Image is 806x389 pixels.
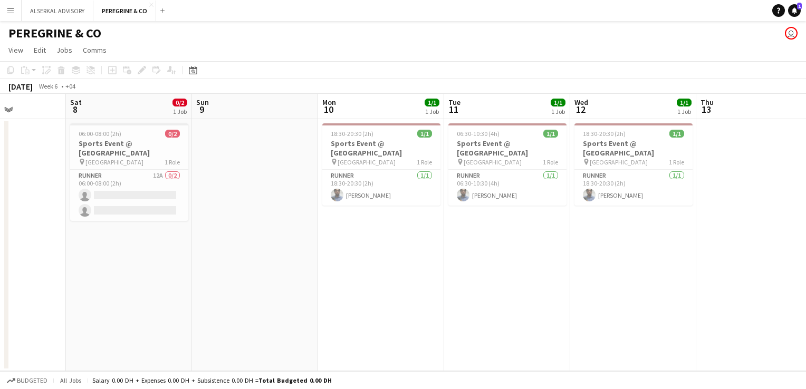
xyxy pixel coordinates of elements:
[551,108,565,115] div: 1 Job
[425,99,439,106] span: 1/1
[551,99,565,106] span: 1/1
[590,158,648,166] span: [GEOGRAPHIC_DATA]
[8,25,101,41] h1: PEREGRINE & CO
[583,130,626,138] span: 18:30-20:30 (2h)
[425,108,439,115] div: 1 Job
[85,158,143,166] span: [GEOGRAPHIC_DATA]
[448,139,567,158] h3: Sports Event @ [GEOGRAPHIC_DATA]
[70,170,188,221] app-card-role: Runner12A0/206:00-08:00 (2h)
[417,158,432,166] span: 1 Role
[669,158,684,166] span: 1 Role
[417,130,432,138] span: 1/1
[331,130,373,138] span: 18:30-20:30 (2h)
[574,123,693,206] app-job-card: 18:30-20:30 (2h)1/1Sports Event @ [GEOGRAPHIC_DATA] [GEOGRAPHIC_DATA]1 RoleRunner1/118:30-20:30 (...
[797,3,802,9] span: 1
[30,43,50,57] a: Edit
[172,99,187,106] span: 0/2
[35,82,61,90] span: Week 6
[322,139,440,158] h3: Sports Event @ [GEOGRAPHIC_DATA]
[573,103,588,115] span: 12
[8,81,33,92] div: [DATE]
[447,103,460,115] span: 11
[322,98,336,107] span: Mon
[70,98,82,107] span: Sat
[79,130,121,138] span: 06:00-08:00 (2h)
[338,158,396,166] span: [GEOGRAPHIC_DATA]
[70,123,188,221] app-job-card: 06:00-08:00 (2h)0/2Sports Event @ [GEOGRAPHIC_DATA] [GEOGRAPHIC_DATA]1 RoleRunner12A0/206:00-08:0...
[322,170,440,206] app-card-role: Runner1/118:30-20:30 (2h)[PERSON_NAME]
[543,130,558,138] span: 1/1
[165,158,180,166] span: 1 Role
[195,103,209,115] span: 9
[4,43,27,57] a: View
[34,45,46,55] span: Edit
[58,376,83,384] span: All jobs
[83,45,107,55] span: Comms
[448,123,567,206] app-job-card: 06:30-10:30 (4h)1/1Sports Event @ [GEOGRAPHIC_DATA] [GEOGRAPHIC_DATA]1 RoleRunner1/106:30-10:30 (...
[788,4,801,17] a: 1
[65,82,75,90] div: +04
[321,103,336,115] span: 10
[70,139,188,158] h3: Sports Event @ [GEOGRAPHIC_DATA]
[8,45,23,55] span: View
[448,98,460,107] span: Tue
[677,108,691,115] div: 1 Job
[93,1,156,21] button: PEREGRINE & CO
[56,45,72,55] span: Jobs
[52,43,76,57] a: Jobs
[22,1,93,21] button: ALSERKAL ADVISORY
[457,130,500,138] span: 06:30-10:30 (4h)
[543,158,558,166] span: 1 Role
[677,99,692,106] span: 1/1
[574,98,588,107] span: Wed
[5,375,49,386] button: Budgeted
[17,377,47,384] span: Budgeted
[173,108,187,115] div: 1 Job
[165,130,180,138] span: 0/2
[669,130,684,138] span: 1/1
[701,98,714,107] span: Thu
[92,376,332,384] div: Salary 0.00 DH + Expenses 0.00 DH + Subsistence 0.00 DH =
[79,43,111,57] a: Comms
[574,170,693,206] app-card-role: Runner1/118:30-20:30 (2h)[PERSON_NAME]
[574,139,693,158] h3: Sports Event @ [GEOGRAPHIC_DATA]
[69,103,82,115] span: 8
[258,376,332,384] span: Total Budgeted 0.00 DH
[322,123,440,206] app-job-card: 18:30-20:30 (2h)1/1Sports Event @ [GEOGRAPHIC_DATA] [GEOGRAPHIC_DATA]1 RoleRunner1/118:30-20:30 (...
[448,170,567,206] app-card-role: Runner1/106:30-10:30 (4h)[PERSON_NAME]
[464,158,522,166] span: [GEOGRAPHIC_DATA]
[699,103,714,115] span: 13
[196,98,209,107] span: Sun
[785,27,798,40] app-user-avatar: Glenda Castelino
